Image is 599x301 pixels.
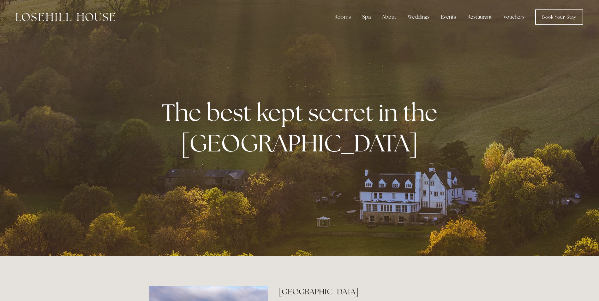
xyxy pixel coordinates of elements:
[436,11,461,23] div: Events
[377,11,401,23] div: About
[16,13,115,21] img: Losehill House
[329,11,356,23] div: Rooms
[403,11,434,23] div: Weddings
[357,11,376,23] div: Spa
[498,11,530,23] a: Vouchers
[535,9,583,25] a: Book Your Stay
[279,286,450,297] h2: [GEOGRAPHIC_DATA]
[462,11,497,23] div: Restaurant
[162,97,442,159] strong: The best kept secret in the [GEOGRAPHIC_DATA]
